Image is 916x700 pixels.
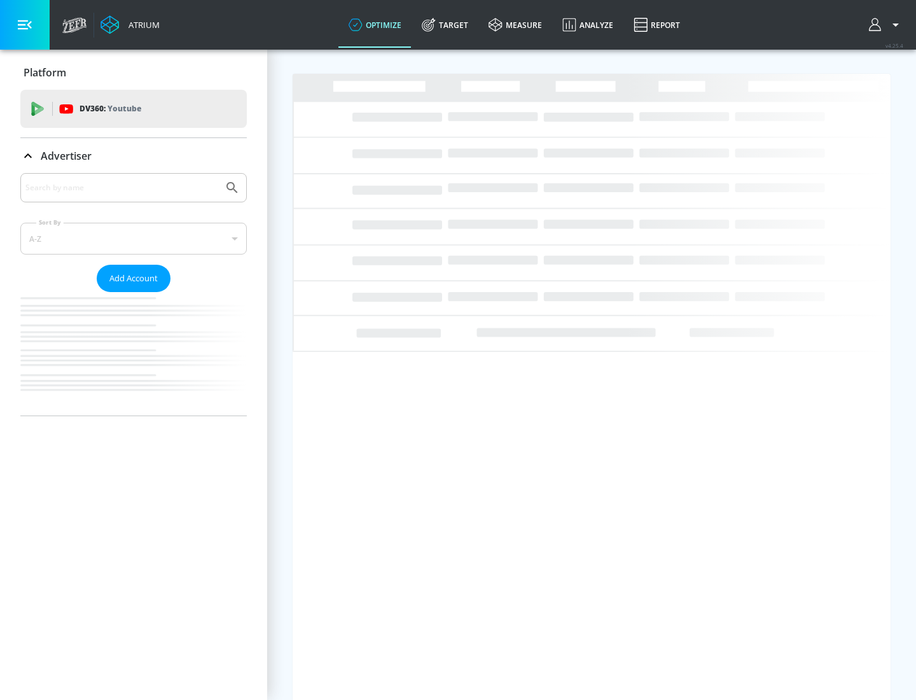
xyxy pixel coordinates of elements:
[20,138,247,174] div: Advertiser
[24,66,66,80] p: Platform
[20,90,247,128] div: DV360: Youtube
[885,42,903,49] span: v 4.25.4
[123,19,160,31] div: Atrium
[108,102,141,115] p: Youtube
[412,2,478,48] a: Target
[20,223,247,255] div: A-Z
[20,173,247,416] div: Advertiser
[623,2,690,48] a: Report
[552,2,623,48] a: Analyze
[478,2,552,48] a: measure
[25,179,218,196] input: Search by name
[20,55,247,90] div: Platform
[20,292,247,416] nav: list of Advertiser
[101,15,160,34] a: Atrium
[80,102,141,116] p: DV360:
[109,271,158,286] span: Add Account
[338,2,412,48] a: optimize
[41,149,92,163] p: Advertiser
[97,265,170,292] button: Add Account
[36,218,64,227] label: Sort By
